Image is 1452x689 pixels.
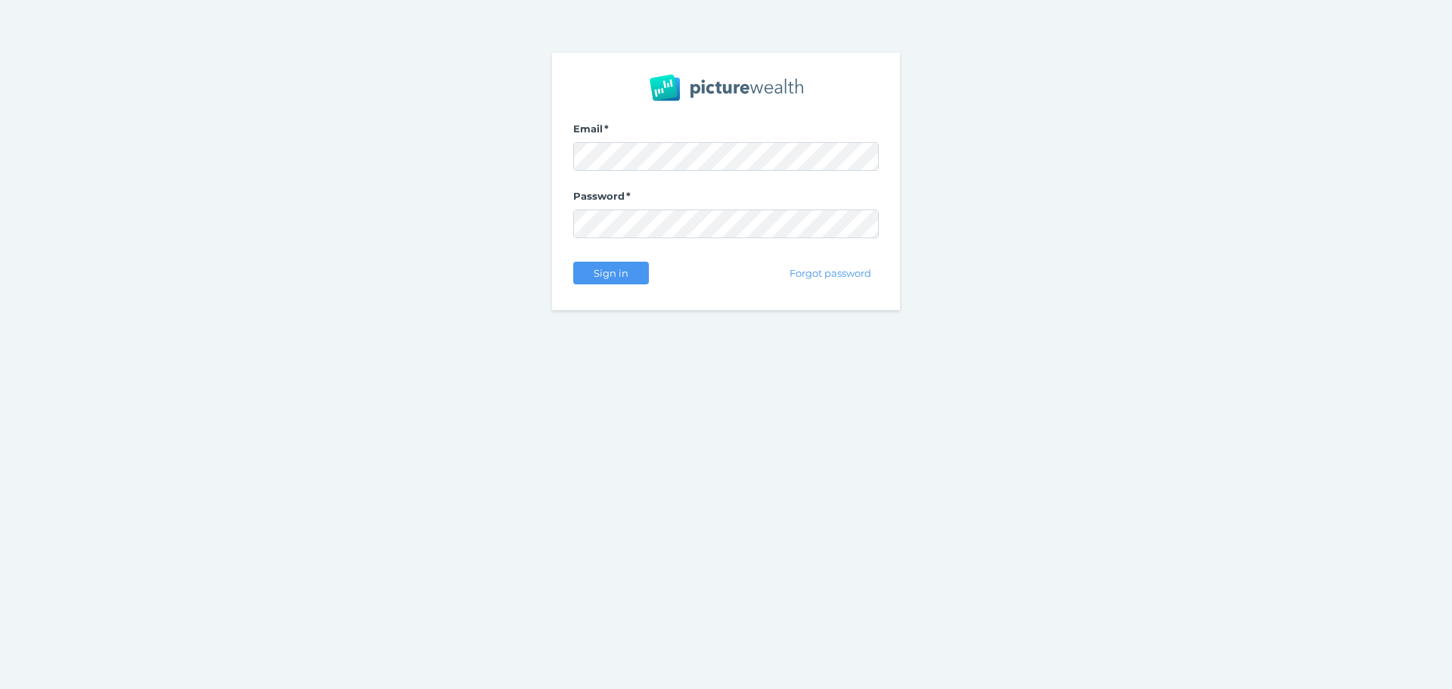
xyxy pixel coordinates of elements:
span: Forgot password [783,267,878,279]
button: Sign in [573,262,649,284]
button: Forgot password [783,262,879,284]
label: Password [573,190,879,209]
span: Sign in [587,267,634,279]
img: PW [650,74,803,101]
label: Email [573,123,879,142]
